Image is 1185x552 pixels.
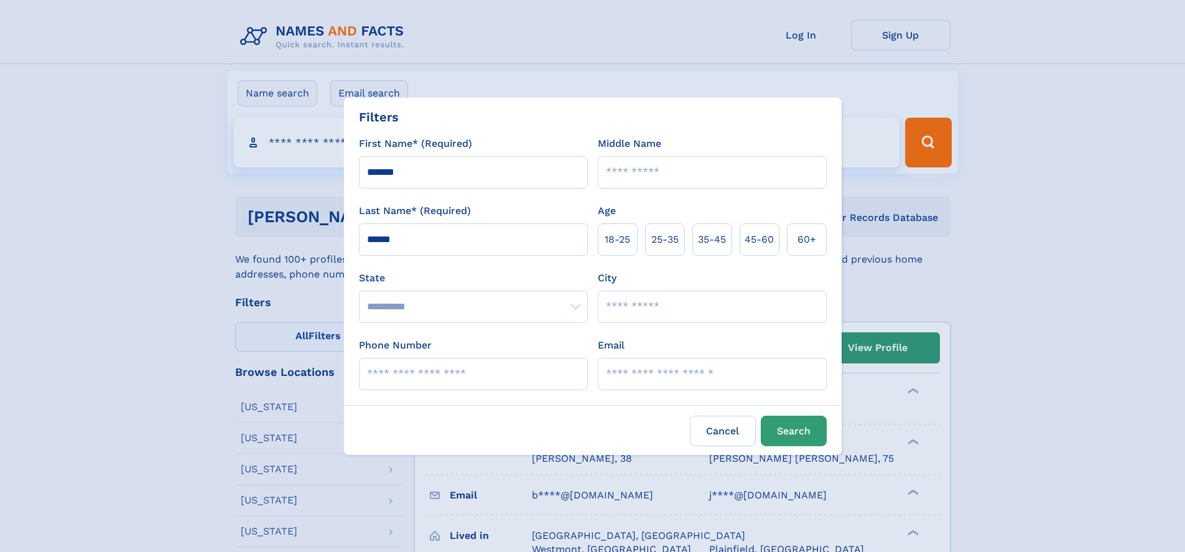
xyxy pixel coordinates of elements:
div: Filters [359,108,399,126]
span: 45‑60 [745,232,774,247]
span: 60+ [797,232,816,247]
label: Phone Number [359,338,432,353]
button: Search [761,416,827,446]
span: 35‑45 [698,232,726,247]
label: First Name* (Required) [359,136,472,151]
label: Age [598,203,616,218]
label: Email [598,338,625,353]
label: City [598,271,616,286]
label: State [359,271,588,286]
span: 25‑35 [651,232,679,247]
label: Last Name* (Required) [359,203,471,218]
label: Cancel [690,416,756,446]
label: Middle Name [598,136,661,151]
span: 18‑25 [605,232,630,247]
